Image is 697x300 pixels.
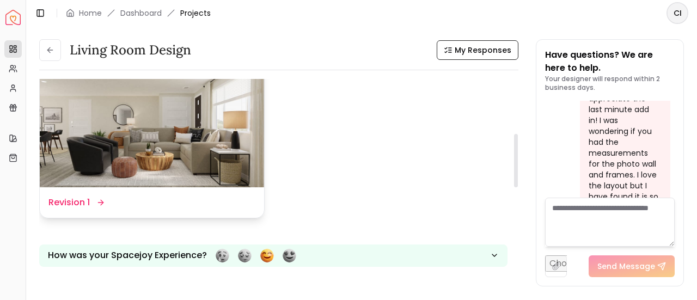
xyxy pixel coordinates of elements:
[66,8,211,19] nav: breadcrumb
[589,39,660,256] div: Hello [PERSON_NAME]! Thank you for all the design changes! I appreciate the last minute add in! I...
[70,41,191,59] h3: Living Room Design
[48,196,90,209] dd: Revision 1
[545,75,675,92] p: Your designer will respond within 2 business days.
[40,61,264,187] img: Revision 1
[120,8,162,19] a: Dashboard
[455,45,511,56] span: My Responses
[437,40,518,60] button: My Responses
[79,8,102,19] a: Home
[5,10,21,25] a: Spacejoy
[39,60,265,218] a: Revision 1Revision 1
[545,48,675,75] p: Have questions? We are here to help.
[48,249,207,262] p: How was your Spacejoy Experience?
[180,8,211,19] span: Projects
[5,10,21,25] img: Spacejoy Logo
[667,2,688,24] button: CI
[668,3,687,23] span: CI
[39,244,508,267] button: How was your Spacejoy Experience?Feeling terribleFeeling badFeeling goodFeeling awesome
